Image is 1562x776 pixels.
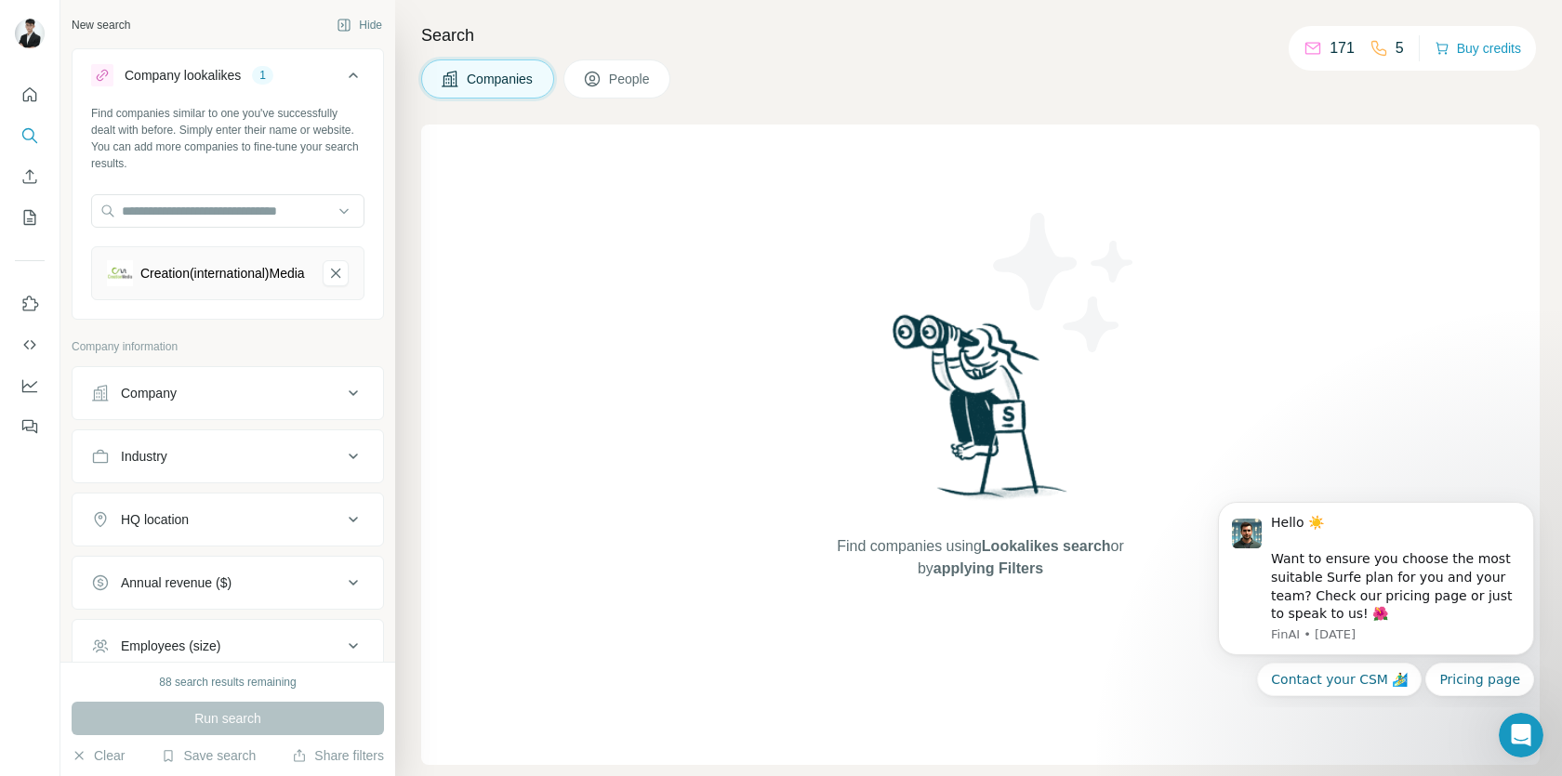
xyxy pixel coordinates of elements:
[467,70,535,88] span: Companies
[125,66,241,85] div: Company lookalikes
[324,11,395,39] button: Hide
[1190,485,1562,707] iframe: Intercom notifications message
[15,160,45,193] button: Enrich CSV
[1396,37,1404,59] p: 5
[73,53,383,105] button: Company lookalikes1
[72,338,384,355] p: Company information
[884,309,1078,517] img: Surfe Illustration - Woman searching with binoculars
[15,201,45,234] button: My lists
[91,105,364,172] div: Find companies similar to one you've successfully dealt with before. Simply enter their name or w...
[1330,37,1355,59] p: 171
[140,264,305,283] div: Creation(international)Media
[609,70,652,88] span: People
[421,22,1540,48] h4: Search
[121,637,220,655] div: Employees (size)
[121,510,189,529] div: HQ location
[292,746,384,765] button: Share filters
[73,560,383,605] button: Annual revenue ($)
[15,328,45,362] button: Use Surfe API
[1435,35,1521,61] button: Buy credits
[15,78,45,112] button: Quick start
[15,19,45,48] img: Avatar
[121,573,232,592] div: Annual revenue ($)
[121,447,167,466] div: Industry
[933,560,1043,576] span: applying Filters
[72,746,125,765] button: Clear
[831,535,1129,580] span: Find companies using or by
[252,67,273,84] div: 1
[121,384,177,402] div: Company
[107,260,133,286] img: Creation(international)Media-logo
[982,538,1111,554] span: Lookalikes search
[73,624,383,668] button: Employees (size)
[159,674,296,691] div: 88 search results remaining
[72,17,130,33] div: New search
[15,119,45,152] button: Search
[161,746,256,765] button: Save search
[73,371,383,415] button: Company
[15,287,45,321] button: Use Surfe on LinkedIn
[15,410,45,443] button: Feedback
[323,260,349,286] button: Creation(international)Media-remove-button
[73,497,383,542] button: HQ location
[73,434,383,479] button: Industry
[1499,713,1543,757] iframe: Intercom live chat
[15,369,45,402] button: Dashboard
[981,199,1148,366] img: Surfe Illustration - Stars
